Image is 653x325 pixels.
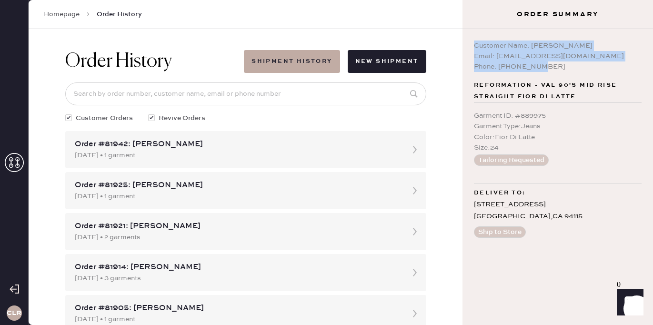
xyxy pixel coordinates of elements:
div: Order #81905: [PERSON_NAME] [75,303,400,314]
div: Order #81925: [PERSON_NAME] [75,180,400,191]
div: Order #81942: [PERSON_NAME] [75,139,400,150]
div: Garment ID : # 889975 [474,111,642,121]
span: Order History [97,10,142,19]
div: Phone: [PHONE_NUMBER] [474,61,642,72]
button: New Shipment [348,50,426,73]
div: [DATE] • 3 garments [75,273,400,284]
div: [DATE] • 1 garment [75,191,400,202]
button: Ship to Store [474,226,526,238]
div: Size : 24 [474,142,642,153]
div: Order #81921: [PERSON_NAME] [75,221,400,232]
div: [STREET_ADDRESS] [GEOGRAPHIC_DATA] , CA 94115 [474,199,642,223]
span: Deliver to: [474,187,525,199]
iframe: Front Chat [608,282,649,323]
div: Order #81914: [PERSON_NAME] [75,262,400,273]
h1: Order History [65,50,172,73]
div: [DATE] • 1 garment [75,150,400,161]
span: Customer Orders [76,113,133,123]
div: Color : Fior Di Latte [474,132,642,142]
div: Customer Name: [PERSON_NAME] [474,41,642,51]
div: Garment Type : Jeans [474,121,642,132]
span: Reformation - Val 90's Mid Rise Straight Fior Di Latte [474,80,642,102]
div: [DATE] • 2 garments [75,232,400,243]
div: [DATE] • 1 garment [75,314,400,325]
button: Tailoring Requested [474,154,549,166]
h3: CLR [7,310,21,316]
input: Search by order number, customer name, email or phone number [65,82,426,105]
div: Email: [EMAIL_ADDRESS][DOMAIN_NAME] [474,51,642,61]
a: Homepage [44,10,80,19]
button: Shipment History [244,50,340,73]
h3: Order Summary [462,10,653,19]
span: Revive Orders [159,113,205,123]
